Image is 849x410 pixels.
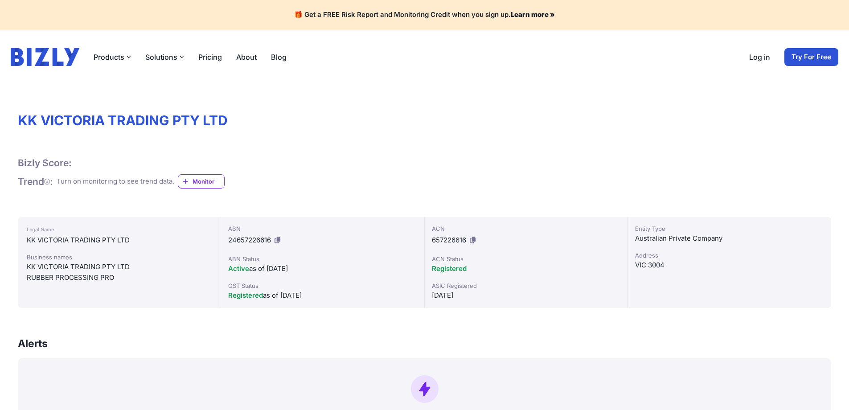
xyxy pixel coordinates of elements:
[27,272,212,283] div: RUBBER PROCESSING PRO
[635,233,824,244] div: Australian Private Company
[57,176,174,187] div: Turn on monitoring to see trend data.
[236,52,257,62] a: About
[784,48,838,66] a: Try For Free
[635,224,824,233] div: Entity Type
[635,251,824,260] div: Address
[11,11,838,19] h4: 🎁 Get a FREE Risk Report and Monitoring Credit when you sign up.
[228,290,417,301] div: as of [DATE]
[432,236,466,244] span: 657226616
[271,52,287,62] a: Blog
[635,260,824,271] div: VIC 3004
[18,176,53,188] h1: Trend :
[145,52,184,62] button: Solutions
[178,174,225,189] a: Monitor
[18,336,48,351] h3: Alerts
[432,224,620,233] div: ACN
[27,253,212,262] div: Business names
[228,254,417,263] div: ABN Status
[228,291,263,299] span: Registered
[511,10,555,19] a: Learn more »
[228,263,417,274] div: as of [DATE]
[18,112,831,128] h1: KK VICTORIA TRADING PTY LTD
[432,281,620,290] div: ASIC Registered
[228,236,271,244] span: 24657226616
[193,177,224,186] span: Monitor
[94,52,131,62] button: Products
[198,52,222,62] a: Pricing
[432,254,620,263] div: ACN Status
[432,290,620,301] div: [DATE]
[27,235,212,246] div: KK VICTORIA TRADING PTY LTD
[228,264,249,273] span: Active
[18,157,72,169] h1: Bizly Score:
[432,264,467,273] span: Registered
[228,281,417,290] div: GST Status
[228,224,417,233] div: ABN
[27,262,212,272] div: KK VICTORIA TRADING PTY LTD
[749,52,770,62] a: Log in
[27,224,212,235] div: Legal Name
